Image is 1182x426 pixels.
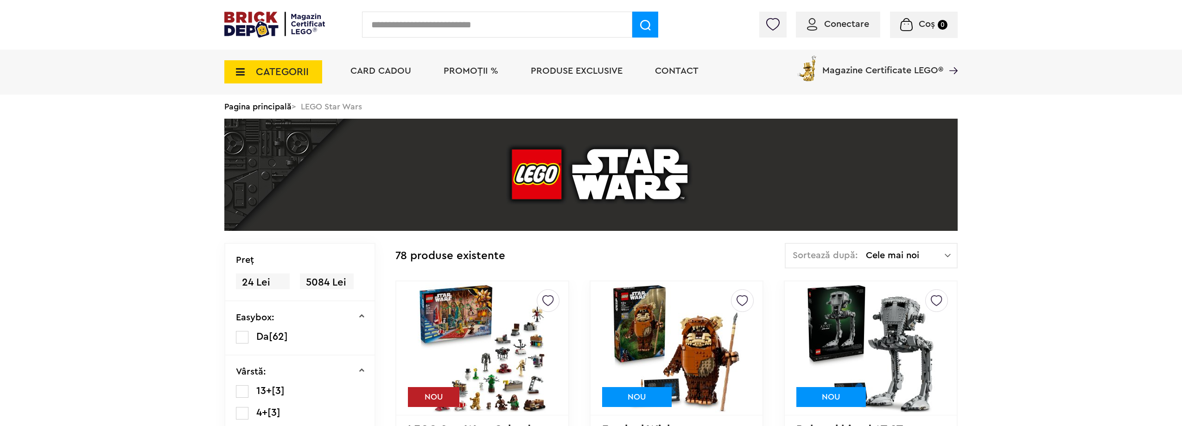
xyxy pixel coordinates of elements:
a: Card Cadou [350,66,411,76]
span: 4+ [256,407,267,418]
small: 0 [938,20,947,30]
div: > LEGO Star Wars [224,95,958,119]
span: CATEGORII [256,67,309,77]
span: [3] [267,407,280,418]
div: NOU [602,387,672,407]
p: Vârstă: [236,367,266,376]
a: Contact [655,66,699,76]
span: 13+ [256,386,272,396]
a: Produse exclusive [531,66,623,76]
span: Cele mai noi [866,251,945,260]
span: [62] [269,331,288,342]
span: Coș [919,19,935,29]
span: [3] [272,386,285,396]
img: LEGO Star Wars Calendar de advent 2025 [418,283,547,413]
div: 78 produse existente [395,243,505,269]
span: Da [256,331,269,342]
p: Preţ [236,255,254,265]
span: Sortează după: [793,251,858,260]
p: Easybox: [236,313,274,322]
div: NOU [796,387,866,407]
img: Robotul biped AT-ST [806,283,935,413]
a: Magazine Certificate LEGO® [943,54,958,63]
span: 24 Lei [236,273,290,292]
div: NOU [408,387,459,407]
span: 5084 Lei [300,273,354,292]
img: LEGO Star Wars [224,119,958,231]
a: Pagina principală [224,102,292,111]
a: Conectare [807,19,869,29]
span: Magazine Certificate LEGO® [822,54,943,75]
span: Conectare [824,19,869,29]
img: Ewok-ul Wicket [611,283,741,413]
a: PROMOȚII % [444,66,498,76]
